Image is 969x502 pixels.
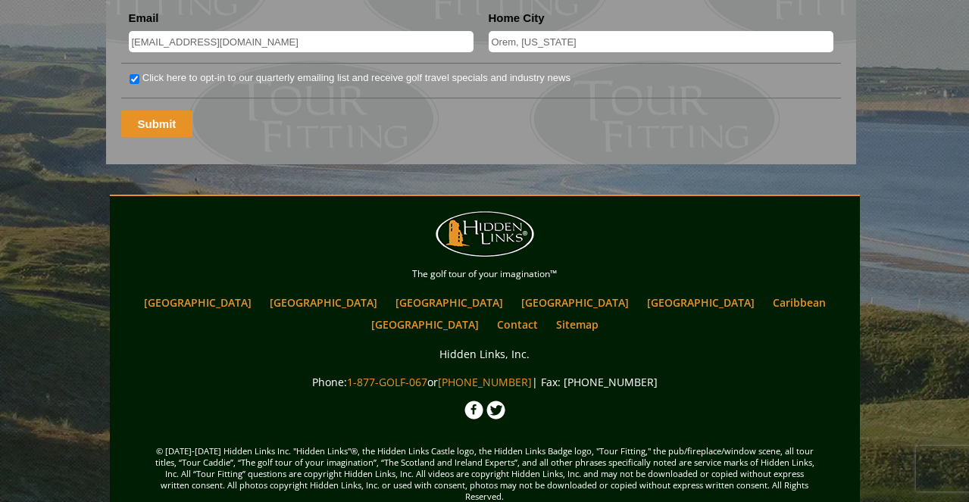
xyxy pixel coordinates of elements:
[114,345,856,363] p: Hidden Links, Inc.
[121,111,193,137] input: Submit
[364,313,486,335] a: [GEOGRAPHIC_DATA]
[114,266,856,282] p: The golf tour of your imagination™
[514,292,636,313] a: [GEOGRAPHIC_DATA]
[142,70,570,86] label: Click here to opt-in to our quarterly emailing list and receive golf travel specials and industry...
[136,292,259,313] a: [GEOGRAPHIC_DATA]
[489,11,545,26] label: Home City
[438,375,532,389] a: [PHONE_NUMBER]
[549,313,606,335] a: Sitemap
[489,313,545,335] a: Contact
[347,375,427,389] a: 1-877-GOLF-067
[765,292,833,313] a: Caribbean
[262,292,385,313] a: [GEOGRAPHIC_DATA]
[114,373,856,391] p: Phone: or | Fax: [PHONE_NUMBER]
[464,401,483,419] img: Facebook
[486,401,505,419] img: Twitter
[129,11,159,26] label: Email
[388,292,511,313] a: [GEOGRAPHIC_DATA]
[639,292,762,313] a: [GEOGRAPHIC_DATA]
